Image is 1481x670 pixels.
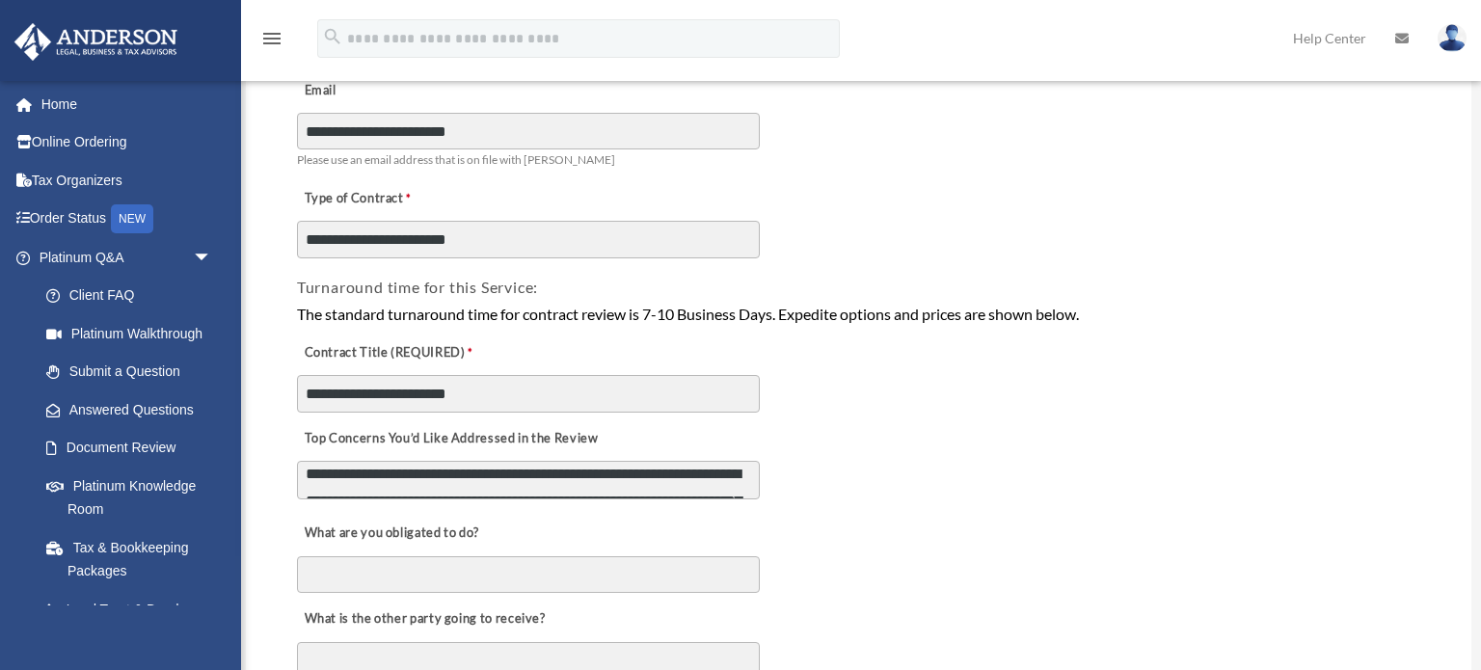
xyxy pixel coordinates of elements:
a: Tax Organizers [13,161,241,200]
a: Platinum Knowledge Room [27,467,241,528]
a: Client FAQ [27,277,241,315]
a: Submit a Question [27,353,241,391]
span: arrow_drop_down [193,238,231,278]
img: User Pic [1438,24,1467,52]
a: Answered Questions [27,390,241,429]
a: Platinum Walkthrough [27,314,241,353]
a: Platinum Q&Aarrow_drop_down [13,238,241,277]
label: Email [297,77,490,104]
i: search [322,26,343,47]
div: NEW [111,204,153,233]
a: Order StatusNEW [13,200,241,239]
label: Contract Title (REQUIRED) [297,339,490,366]
span: Turnaround time for this Service: [297,278,538,296]
a: Land Trust & Deed Forum [27,590,241,652]
img: Anderson Advisors Platinum Portal [9,23,183,61]
a: menu [260,34,283,50]
a: Online Ordering [13,123,241,162]
span: Please use an email address that is on file with [PERSON_NAME] [297,152,615,167]
a: Tax & Bookkeeping Packages [27,528,241,590]
i: menu [260,27,283,50]
label: What are you obligated to do? [297,521,490,548]
label: Type of Contract [297,185,490,212]
label: Top Concerns You’d Like Addressed in the Review [297,425,604,452]
div: The standard turnaround time for contract review is 7-10 Business Days. Expedite options and pric... [297,302,1420,327]
a: Home [13,85,241,123]
label: What is the other party going to receive? [297,606,551,633]
a: Document Review [27,429,231,468]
